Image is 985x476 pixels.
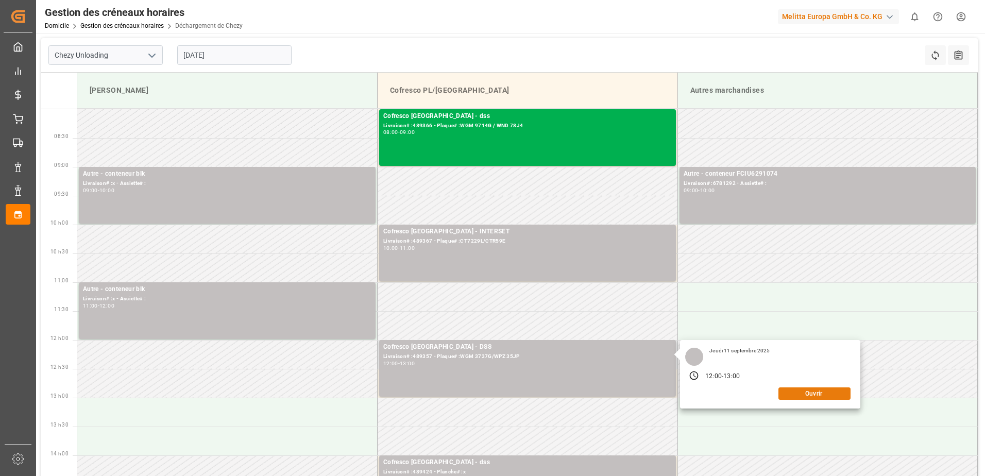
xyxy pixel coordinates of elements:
[386,81,669,100] div: Cofresco PL/[GEOGRAPHIC_DATA]
[98,303,99,308] div: -
[45,5,243,20] div: Gestion des créneaux horaires
[83,179,371,188] div: Livraison# :x - Assiette# :
[80,22,164,29] a: Gestion des créneaux horaires
[686,81,970,100] div: Autres marchandises
[706,347,773,354] div: Jeudi 11 septembre 2025
[99,303,114,308] div: 12:00
[398,361,400,366] div: -
[177,45,292,65] input: JJ-MM-AAAA
[383,342,672,352] div: Cofresco [GEOGRAPHIC_DATA] - DSS
[144,47,159,63] button: Ouvrir le menu
[383,111,672,122] div: Cofresco [GEOGRAPHIC_DATA] - dss
[400,130,415,134] div: 09:00
[383,227,672,237] div: Cofresco [GEOGRAPHIC_DATA] - INTERSET
[383,122,672,130] div: Livraison# :489366 - Plaque# :WGM 9714G / WND 78J4
[99,188,114,193] div: 10:00
[50,249,69,254] span: 10 h 30
[54,278,69,283] span: 11:00
[45,22,69,29] a: Domicile
[54,162,69,168] span: 09:00
[383,237,672,246] div: Livraison# :489367 - Plaque# :CT7229L/CTR59E
[54,191,69,197] span: 09:30
[83,284,371,295] div: Autre - conteneur blk
[778,7,903,26] button: Melitta Europa GmbH & Co. KG
[684,179,972,188] div: Livraison# :6781292 - Assiette# :
[723,372,740,381] div: 13:00
[54,307,69,312] span: 11:30
[383,361,398,366] div: 12:00
[50,364,69,370] span: 12 h 30
[778,387,851,400] button: Ouvrir
[400,361,415,366] div: 13:00
[684,169,972,179] div: Autre - conteneur FCIU6291074
[48,45,163,65] input: Type à rechercher/sélectionner
[398,246,400,250] div: -
[684,188,699,193] div: 09:00
[83,303,98,308] div: 11:00
[398,130,400,134] div: -
[98,188,99,193] div: -
[50,220,69,226] span: 10 h 00
[700,188,715,193] div: 10:00
[383,352,672,361] div: Livraison# :489357 - Plaque# :WGM 3737G/WPZ 35JP
[86,81,369,100] div: [PERSON_NAME]
[400,246,415,250] div: 11:00
[903,5,926,28] button: Afficher 0 nouvelles notifications
[722,372,723,381] div: -
[83,169,371,179] div: Autre - conteneur blk
[383,457,672,468] div: Cofresco [GEOGRAPHIC_DATA] - dss
[54,133,69,139] span: 08:30
[83,295,371,303] div: Livraison# :x - Assiette# :
[50,422,69,428] span: 13 h 30
[782,11,882,22] font: Melitta Europa GmbH & Co. KG
[83,188,98,193] div: 09:00
[50,393,69,399] span: 13 h 00
[705,372,722,381] div: 12:00
[698,188,700,193] div: -
[926,5,949,28] button: Centre d’aide
[383,130,398,134] div: 08:00
[50,335,69,341] span: 12 h 00
[383,246,398,250] div: 10:00
[50,451,69,456] span: 14 h 00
